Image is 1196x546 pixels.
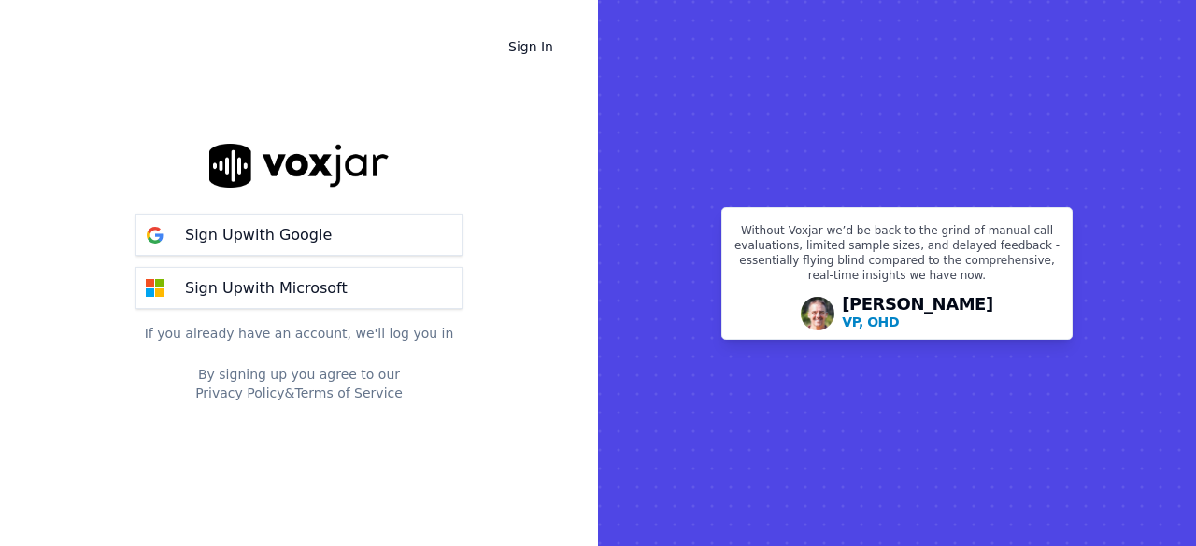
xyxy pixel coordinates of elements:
[136,270,174,307] img: microsoft Sign Up button
[185,224,332,246] p: Sign Up with Google
[135,324,463,343] p: If you already have an account, we'll log you in
[294,384,402,402] button: Terms of Service
[493,30,568,63] a: Sign In
[209,144,389,188] img: logo
[801,297,834,330] img: Avatar
[842,313,899,331] p: VP, OHD
[185,277,348,300] p: Sign Up with Microsoft
[135,267,463,309] button: Sign Upwith Microsoft
[195,384,284,402] button: Privacy Policy
[135,214,463,256] button: Sign Upwith Google
[733,223,1061,290] p: Without Voxjar we’d be back to the grind of manual call evaluations, limited sample sizes, and de...
[136,217,174,254] img: google Sign Up button
[135,365,463,402] div: By signing up you agree to our &
[842,296,993,331] div: [PERSON_NAME]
